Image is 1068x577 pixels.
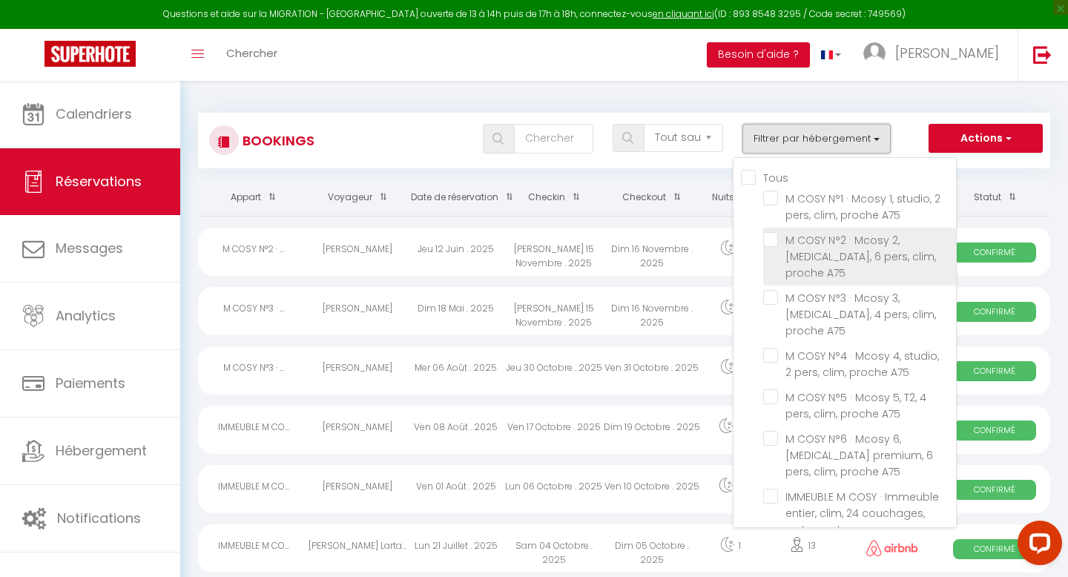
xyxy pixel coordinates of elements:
span: IMMEUBLE M COSY · Immeuble entier, clim, 24 couchages, restaurant [785,489,939,537]
button: Actions [929,124,1043,154]
iframe: LiveChat chat widget [1006,515,1068,577]
th: Sort by guest [309,179,406,216]
button: Besoin d'aide ? [707,42,810,67]
input: Chercher [514,124,593,154]
span: M COSY N°1 · Mcosy 1, studio, 2 pers, clim, proche A75 [785,191,940,222]
span: Paiements [56,374,125,392]
th: Sort by rentals [198,179,309,216]
span: Réservations [56,172,142,191]
a: ... [PERSON_NAME] [852,29,1018,81]
span: M COSY N°4 · Mcosy 4, studio, 2 pers, clim, proche A75 [785,349,939,380]
button: Filtrer par hébergement [742,124,891,154]
h3: Bookings [239,124,314,157]
span: Hébergement [56,441,147,460]
span: [PERSON_NAME] [895,44,999,62]
span: M COSY N°5 · Mcosy 5, T2, 4 pers, clim, proche A75 [785,390,926,421]
span: M COSY N°2 · Mcosy 2, [MEDICAL_DATA], 6 pers, clim, proche A75 [785,233,936,280]
span: Chercher [226,45,277,61]
th: Sort by checkout [603,179,701,216]
img: ... [863,42,886,65]
th: Sort by status [940,179,1050,216]
span: Notifications [57,509,141,527]
th: Sort by nights [701,179,760,216]
span: Messages [56,239,123,257]
a: en cliquant ici [653,7,714,20]
span: M COSY N°6 · Mcosy 6, [MEDICAL_DATA] premium, 6 pers, clim, proche A75 [785,432,933,479]
img: logout [1033,45,1052,64]
span: Analytics [56,306,116,325]
img: Super Booking [44,41,136,67]
span: Calendriers [56,105,132,123]
th: Sort by checkin [505,179,603,216]
a: Chercher [215,29,289,81]
span: M COSY N°3 · Mcosy 3, [MEDICAL_DATA], 4 pers, clim, proche A75 [785,291,936,338]
th: Sort by booking date [407,179,505,216]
